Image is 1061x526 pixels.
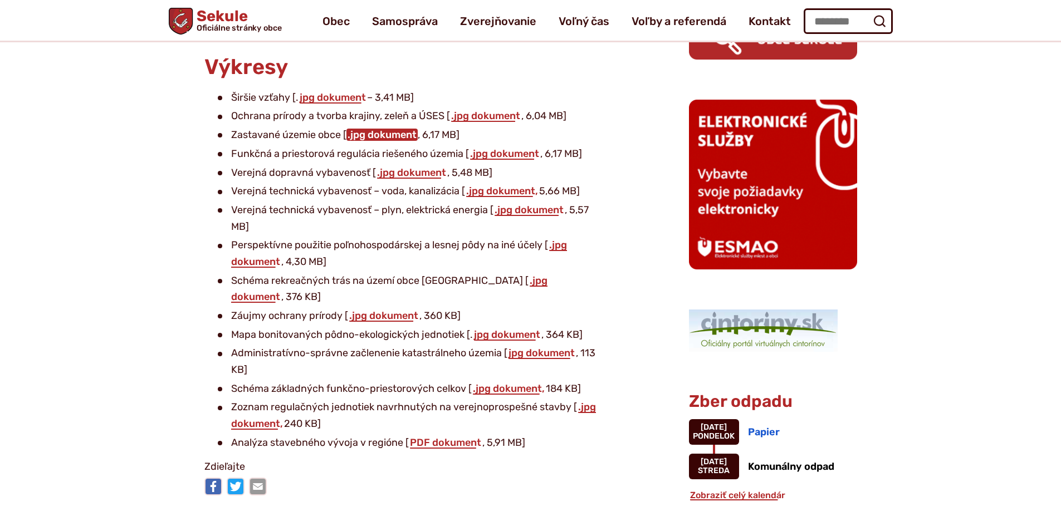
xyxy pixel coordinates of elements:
img: Prejsť na domovskú stránku [169,8,193,35]
li: Zastavané územie obce [ , 6,17 MB] [218,127,600,144]
a: .jpg dokument [346,129,418,141]
a: jpg dokument [299,91,367,104]
a: Komunálny odpad [DATE] streda [689,454,857,479]
a: Obec [322,6,350,37]
a: .jpg dokument [348,309,419,322]
span: Sekule [193,9,282,32]
span: Oficiálne stránky obce [196,24,282,32]
img: 1.png [689,309,838,352]
span: Komunálny odpad [748,460,834,473]
a: .jpg dokument, [465,185,539,197]
li: Analýza stavebného vývoja v regióne [ , 5,91 MB] [218,435,600,451]
img: Zdieľať na Twitteri [227,478,245,495]
li: Širšie vzťahy [. – 3,41 MB] [218,90,600,106]
a: Zverejňovanie [460,6,536,37]
li: Funkčná a priestorová regulácia riešeného územia [ , 6,17 MB] [218,146,600,163]
li: Verejná technická vybavenosť – plyn, elektrická energia [ , 5,57 MB] [218,202,600,235]
a: .jpg dokument [231,239,567,268]
li: Schéma rekreačných trás na území obce [GEOGRAPHIC_DATA] [ , 376 KB] [218,273,600,306]
a: Papier [DATE] pondelok [689,419,857,445]
a: Zobraziť celý kalendár [689,490,786,500]
a: .jpg dokument, [231,401,596,430]
a: .jpg dokument [493,204,565,216]
a: jpg dokument [473,328,541,341]
a: Kontakt [749,6,791,37]
a: .jpg dokument [376,166,447,179]
li: Zoznam regulačných jednotiek navrhnutých na verejnoprospešné stavby [ 240 KB] [218,399,600,432]
span: streda [698,466,730,475]
span: [DATE] [701,457,727,466]
li: Záujmy ochrany prírody [ , 360 KB] [218,308,600,325]
a: Voľný čas [559,6,609,37]
a: Logo Sekule, prejsť na domovskú stránku. [169,8,282,35]
a: .jpg dokument, [472,382,546,395]
li: Schéma základných funkčno-priestorových celkov [ 184 KB] [218,381,600,397]
a: .jpg dokument [450,110,521,122]
span: Výkresy [204,54,288,80]
li: Verejná technická vybavenosť – voda, kanalizácia [ 5,66 MB] [218,183,600,200]
a: Samospráva [372,6,438,37]
a: PDF dokument [409,436,482,449]
img: Zdieľať e-mailom [249,478,267,495]
span: [DATE] [701,422,727,432]
a: jpg dokument [507,347,576,359]
span: Papier [748,426,780,438]
h3: Zber odpadu [689,392,857,411]
li: Verejná dopravná vybavenosť [ , 5,48 MB] [218,165,600,181]
img: Zdieľať na Facebooku [204,478,222,495]
li: Ochrana prírody a tvorba krajiny, zeleň a ÚSES [ , 6,04 MB] [218,108,600,125]
li: Perspektívne použitie poľnohospodárskej a lesnej pôdy na iné účely [ , 4,30 MB] [218,237,600,270]
li: Mapa bonitovaných pôdno-ekologických jednotiek [. , 364 KB] [218,327,600,343]
img: esmao_sekule_b.png [689,100,857,269]
p: Zdieľajte [204,459,600,475]
a: .jpg dokument [231,274,547,303]
a: .jpg dokument [469,148,540,160]
li: Administratívno-správne začlenenie katastrálneho územia [ , 113 KB] [218,345,600,378]
span: pondelok [693,431,735,441]
a: Voľby a referendá [632,6,726,37]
